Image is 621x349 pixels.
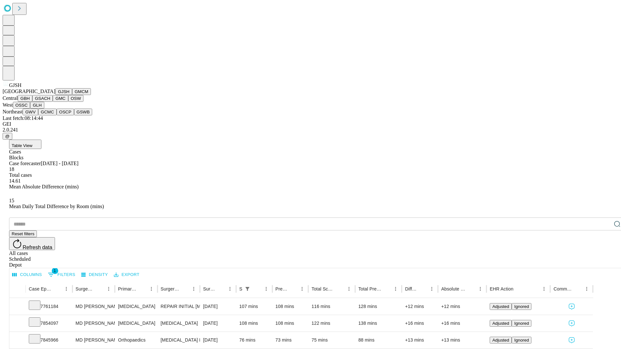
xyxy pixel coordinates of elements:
button: Menu [189,284,198,293]
button: Density [80,270,110,280]
button: Select columns [11,270,44,280]
button: Show filters [243,284,252,293]
button: Expand [13,318,22,329]
span: [GEOGRAPHIC_DATA] [3,89,55,94]
span: West [3,102,13,108]
div: +12 mins [405,298,435,315]
div: +12 mins [441,298,483,315]
div: Surgery Date [203,286,216,291]
button: Menu [539,284,549,293]
div: [MEDICAL_DATA] MEDIAL OR LATERAL MENISCECTOMY [161,332,197,348]
span: [DATE] - [DATE] [41,161,78,166]
button: Menu [104,284,113,293]
div: MD [PERSON_NAME] [76,315,112,332]
span: Adjusted [492,338,509,343]
button: Menu [298,284,307,293]
div: +13 mins [405,332,435,348]
button: Show filters [46,270,77,280]
button: Expand [13,335,22,346]
button: GMCM [72,88,91,95]
button: Sort [216,284,225,293]
button: Adjusted [490,320,512,327]
button: OSW [68,95,84,102]
div: Predicted In Room Duration [276,286,288,291]
div: +13 mins [441,332,483,348]
button: Sort [418,284,427,293]
button: Menu [476,284,485,293]
div: Comments [553,286,572,291]
button: Sort [514,284,523,293]
span: GJSH [9,82,21,88]
div: 108 mins [276,315,305,332]
div: Primary Service [118,286,137,291]
button: Ignored [512,303,531,310]
button: Table View [9,140,41,149]
button: Sort [53,284,62,293]
div: REPAIR INITIAL [MEDICAL_DATA] REDUCIBLE AGE [DEMOGRAPHIC_DATA] OR MORE [161,298,197,315]
div: 75 mins [311,332,352,348]
div: Difference [405,286,418,291]
div: Scheduled In Room Duration [239,286,242,291]
div: [DATE] [203,315,233,332]
button: Menu [344,284,354,293]
span: Last fetch: 08:14:44 [3,115,43,121]
button: Menu [262,284,271,293]
span: 18 [9,166,14,172]
div: 88 mins [358,332,399,348]
div: +16 mins [405,315,435,332]
button: Export [112,270,141,280]
button: Sort [138,284,147,293]
button: Sort [95,284,104,293]
div: 107 mins [239,298,269,315]
div: MD [PERSON_NAME] [PERSON_NAME] [76,332,112,348]
button: Adjusted [490,337,512,344]
button: Sort [467,284,476,293]
div: [DATE] [203,298,233,315]
button: @ [3,133,12,140]
span: Case forecaster [9,161,41,166]
div: 7845966 [29,332,69,348]
div: [MEDICAL_DATA] [161,315,197,332]
button: GCMC [38,109,57,115]
div: GEI [3,121,618,127]
button: Menu [582,284,591,293]
span: Adjusted [492,321,509,326]
button: GJSH [55,88,72,95]
button: Expand [13,301,22,312]
div: 108 mins [276,298,305,315]
span: Ignored [514,304,529,309]
span: Adjusted [492,304,509,309]
div: [MEDICAL_DATA] [118,315,154,332]
button: Ignored [512,320,531,327]
span: @ [5,134,10,139]
button: Menu [147,284,156,293]
div: 73 mins [276,332,305,348]
button: OSCP [57,109,74,115]
button: Sort [253,284,262,293]
div: [DATE] [203,332,233,348]
button: Sort [382,284,391,293]
div: 7761184 [29,298,69,315]
div: 128 mins [358,298,399,315]
div: EHR Action [490,286,513,291]
span: Central [3,95,18,101]
div: 7854097 [29,315,69,332]
div: 138 mins [358,315,399,332]
span: 1 [52,268,58,274]
button: GMC [53,95,68,102]
span: Northeast [3,109,23,114]
div: 116 mins [311,298,352,315]
button: Menu [62,284,71,293]
div: MD [PERSON_NAME] [76,298,112,315]
button: Adjusted [490,303,512,310]
button: Ignored [512,337,531,344]
span: Ignored [514,338,529,343]
span: Mean Absolute Difference (mins) [9,184,79,189]
div: Orthopaedics [118,332,154,348]
div: +16 mins [441,315,483,332]
span: Mean Daily Total Difference by Room (mins) [9,204,104,209]
button: Sort [180,284,189,293]
button: Sort [289,284,298,293]
button: Reset filters [9,230,37,237]
div: Total Predicted Duration [358,286,382,291]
